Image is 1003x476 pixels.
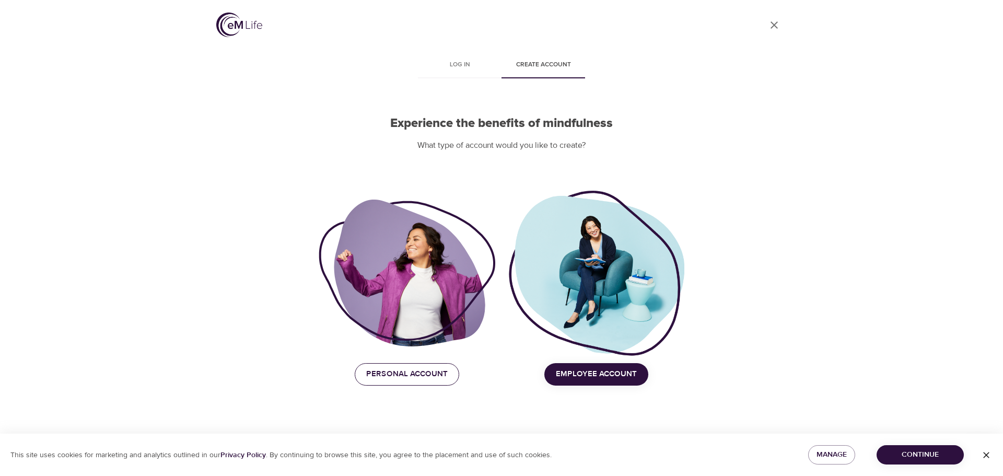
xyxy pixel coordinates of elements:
[877,445,964,465] button: Continue
[216,13,262,37] img: logo
[355,363,459,385] button: Personal Account
[319,116,684,131] h2: Experience the benefits of mindfulness
[544,363,648,385] button: Employee Account
[220,450,266,460] a: Privacy Policy
[762,13,787,38] a: close
[817,448,847,461] span: Manage
[808,445,855,465] button: Manage
[885,448,955,461] span: Continue
[366,367,448,381] span: Personal Account
[319,140,684,152] p: What type of account would you like to create?
[556,367,637,381] span: Employee Account
[508,60,579,71] span: Create account
[424,60,495,71] span: Log in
